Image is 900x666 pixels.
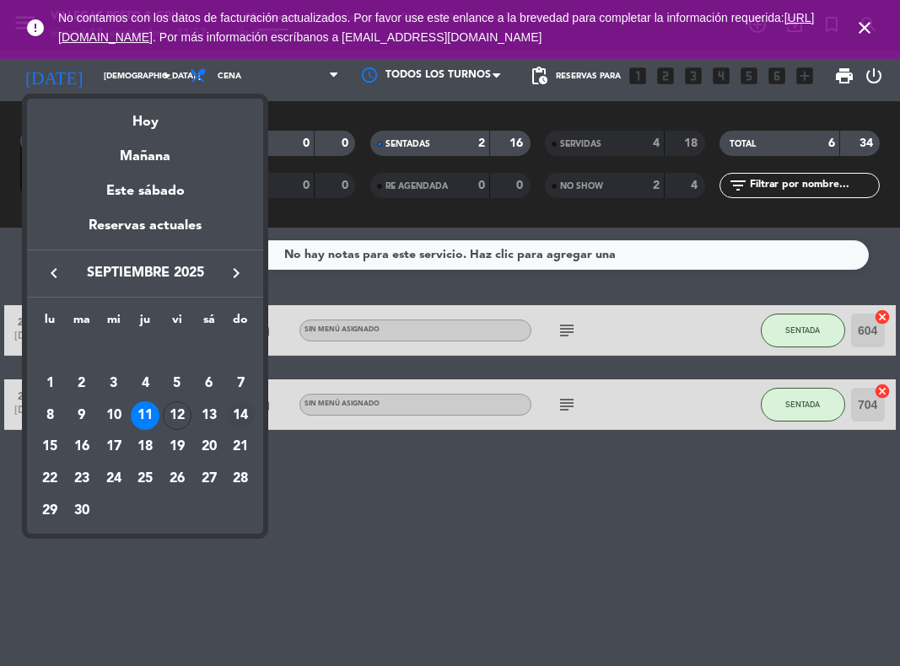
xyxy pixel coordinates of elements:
[225,431,257,463] td: 21 de septiembre de 2025
[98,463,130,495] td: 24 de septiembre de 2025
[131,401,159,430] div: 11
[39,262,69,284] button: keyboard_arrow_left
[34,463,66,495] td: 22 de septiembre de 2025
[35,497,64,525] div: 29
[66,368,98,400] td: 2 de septiembre de 2025
[34,310,66,336] th: lunes
[129,463,161,495] td: 25 de septiembre de 2025
[35,401,64,430] div: 8
[100,369,128,398] div: 3
[34,368,66,400] td: 1 de septiembre de 2025
[193,310,225,336] th: sábado
[161,431,193,463] td: 19 de septiembre de 2025
[131,369,159,398] div: 4
[161,400,193,432] td: 12 de septiembre de 2025
[98,400,130,432] td: 10 de septiembre de 2025
[100,401,128,430] div: 10
[67,369,96,398] div: 2
[98,310,130,336] th: miércoles
[195,465,224,493] div: 27
[27,168,263,215] div: Este sábado
[35,432,64,461] div: 15
[131,432,159,461] div: 18
[163,401,191,430] div: 12
[66,463,98,495] td: 23 de septiembre de 2025
[129,310,161,336] th: jueves
[225,368,257,400] td: 7 de septiembre de 2025
[225,400,257,432] td: 14 de septiembre de 2025
[129,431,161,463] td: 18 de septiembre de 2025
[193,368,225,400] td: 6 de septiembre de 2025
[67,497,96,525] div: 30
[226,465,255,493] div: 28
[161,463,193,495] td: 26 de septiembre de 2025
[34,336,256,368] td: SEP.
[27,133,263,168] div: Mañana
[27,99,263,133] div: Hoy
[226,401,255,430] div: 14
[225,310,257,336] th: domingo
[66,495,98,527] td: 30 de septiembre de 2025
[226,432,255,461] div: 21
[34,495,66,527] td: 29 de septiembre de 2025
[193,463,225,495] td: 27 de septiembre de 2025
[163,369,191,398] div: 5
[193,431,225,463] td: 20 de septiembre de 2025
[195,401,224,430] div: 13
[225,463,257,495] td: 28 de septiembre de 2025
[195,369,224,398] div: 6
[67,432,96,461] div: 16
[226,263,246,283] i: keyboard_arrow_right
[66,400,98,432] td: 9 de septiembre de 2025
[66,310,98,336] th: martes
[100,465,128,493] div: 24
[98,368,130,400] td: 3 de septiembre de 2025
[35,465,64,493] div: 22
[163,465,191,493] div: 26
[34,400,66,432] td: 8 de septiembre de 2025
[161,368,193,400] td: 5 de septiembre de 2025
[69,262,221,284] span: septiembre 2025
[129,368,161,400] td: 4 de septiembre de 2025
[67,465,96,493] div: 23
[131,465,159,493] div: 25
[129,400,161,432] td: 11 de septiembre de 2025
[100,432,128,461] div: 17
[98,431,130,463] td: 17 de septiembre de 2025
[161,310,193,336] th: viernes
[66,431,98,463] td: 16 de septiembre de 2025
[27,215,263,250] div: Reservas actuales
[226,369,255,398] div: 7
[195,432,224,461] div: 20
[35,369,64,398] div: 1
[221,262,251,284] button: keyboard_arrow_right
[44,263,64,283] i: keyboard_arrow_left
[67,401,96,430] div: 9
[34,431,66,463] td: 15 de septiembre de 2025
[163,432,191,461] div: 19
[193,400,225,432] td: 13 de septiembre de 2025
